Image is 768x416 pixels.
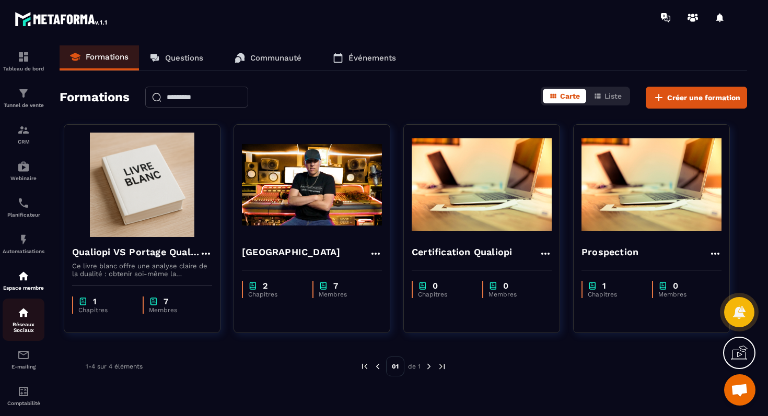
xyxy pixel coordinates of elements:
p: Ce livre blanc offre une analyse claire de la dualité : obtenir soi-même la certification Qualiop... [72,262,212,278]
a: Communauté [224,45,312,70]
img: formation [17,87,30,100]
a: schedulerschedulerPlanificateur [3,189,44,225]
img: formation [17,51,30,63]
a: Formations [60,45,139,70]
p: Tunnel de vente [3,102,44,108]
h2: Formations [60,87,130,109]
a: formation-backgroundQualiopi VS Portage QualiopiCe livre blanc offre une analyse claire de la dua... [64,124,234,346]
p: Événements [348,53,396,63]
p: Planificateur [3,212,44,218]
img: formation-background [242,133,382,237]
p: Tableau de bord [3,66,44,72]
p: Chapitres [78,306,132,314]
p: de 1 [408,362,421,371]
img: accountant [17,385,30,398]
p: 0 [433,281,438,291]
a: formation-background[GEOGRAPHIC_DATA]chapter2Chapitreschapter7Membres [234,124,403,346]
img: chapter [588,281,597,291]
a: Ouvrir le chat [724,374,755,406]
img: logo [15,9,109,28]
img: automations [17,160,30,173]
img: next [424,362,434,371]
img: chapter [658,281,668,291]
a: Questions [139,45,214,70]
button: Créer une formation [646,87,747,109]
p: Comptabilité [3,400,44,406]
a: automationsautomationsWebinaire [3,152,44,189]
p: Chapitres [248,291,302,298]
img: chapter [418,281,427,291]
img: formation-background [412,133,552,237]
img: chapter [149,296,158,306]
h4: [GEOGRAPHIC_DATA] [242,245,340,259]
p: 7 [333,281,338,291]
a: Événements [322,45,406,70]
p: 01 [386,356,404,376]
img: next [437,362,447,371]
p: Membres [488,291,541,298]
a: formation-backgroundCertification Qualiopichapter0Chapitreschapter0Membres [403,124,573,346]
p: Communauté [250,53,301,63]
span: Liste [604,92,622,100]
h4: Prospection [581,245,638,259]
p: 2 [263,281,267,291]
p: Automatisations [3,248,44,254]
h4: Qualiopi VS Portage Qualiopi [72,245,200,259]
p: 1 [93,296,97,306]
a: accountantaccountantComptabilité [3,377,44,414]
img: prev [373,362,382,371]
span: Créer une formation [667,92,740,103]
p: 1-4 sur 4 éléments [86,363,143,370]
a: automationsautomationsAutomatisations [3,225,44,262]
p: Formations [86,52,129,62]
p: Réseaux Sociaux [3,322,44,333]
p: Membres [658,291,711,298]
a: formationformationTableau de bord [3,43,44,79]
span: Carte [560,92,580,100]
p: 0 [503,281,508,291]
p: 0 [673,281,678,291]
p: 7 [164,296,168,306]
img: chapter [319,281,328,291]
p: CRM [3,139,44,145]
a: formationformationCRM [3,116,44,152]
img: social-network [17,306,30,319]
a: emailemailE-mailing [3,341,44,377]
p: Questions [165,53,203,63]
img: automations [17,270,30,282]
img: chapter [248,281,258,291]
img: prev [360,362,369,371]
p: Chapitres [588,291,642,298]
p: 1 [602,281,606,291]
a: formationformationTunnel de vente [3,79,44,116]
p: Chapitres [418,291,472,298]
img: formation [17,124,30,136]
button: Liste [587,89,628,103]
a: automationsautomationsEspace membre [3,262,44,299]
img: formation-background [72,133,212,237]
p: Webinaire [3,175,44,181]
img: formation-background [581,133,722,237]
p: Espace membre [3,285,44,291]
h4: Certification Qualiopi [412,245,512,259]
img: scheduler [17,197,30,209]
a: formation-backgroundProspectionchapter1Chapitreschapter0Membres [573,124,743,346]
p: E-mailing [3,364,44,370]
img: chapter [488,281,498,291]
p: Membres [149,306,202,314]
img: chapter [78,296,88,306]
img: automations [17,233,30,246]
img: email [17,349,30,361]
button: Carte [543,89,586,103]
a: social-networksocial-networkRéseaux Sociaux [3,299,44,341]
p: Membres [319,291,371,298]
